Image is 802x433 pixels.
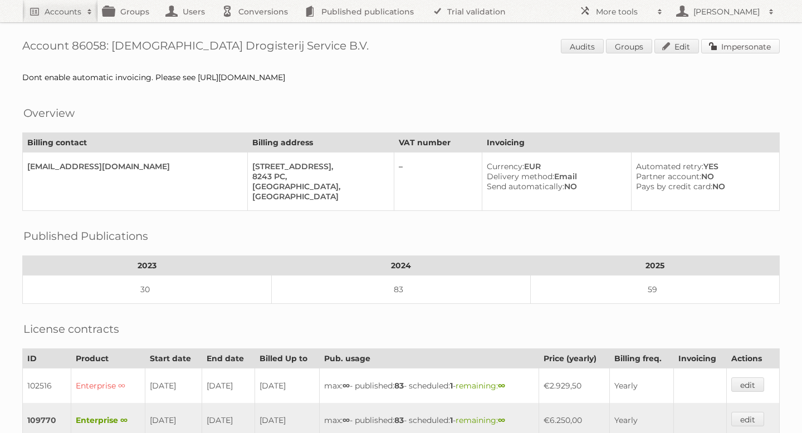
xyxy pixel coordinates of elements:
td: €2.929,50 [539,368,609,404]
td: 102516 [23,368,71,404]
a: edit [731,377,764,392]
div: NO [636,171,770,181]
th: Billed Up to [255,349,319,368]
th: Invoicing [673,349,727,368]
th: Price (yearly) [539,349,609,368]
strong: ∞ [498,415,505,425]
th: Billing freq. [609,349,673,368]
h2: [PERSON_NAME] [691,6,763,17]
th: 2023 [23,256,272,275]
td: – [394,152,482,211]
td: [DATE] [202,368,255,404]
strong: 1 [450,381,453,391]
h2: More tools [596,6,652,17]
td: Yearly [609,368,673,404]
strong: ∞ [498,381,505,391]
h2: Overview [23,105,75,121]
td: 83 [272,275,531,304]
div: 8243 PC, [252,171,385,181]
strong: ∞ [343,381,350,391]
td: Enterprise ∞ [71,368,145,404]
span: Delivery method: [487,171,554,181]
a: Groups [606,39,652,53]
td: 59 [530,275,779,304]
span: remaining: [456,415,505,425]
td: [DATE] [145,368,202,404]
h2: License contracts [23,321,119,337]
th: 2025 [530,256,779,275]
span: Send automatically: [487,181,564,191]
h1: Account 86058: [DEMOGRAPHIC_DATA] Drogisterij Service B.V. [22,39,780,56]
span: Partner account: [636,171,701,181]
h2: Published Publications [23,228,148,244]
div: [STREET_ADDRESS], [252,161,385,171]
th: End date [202,349,255,368]
th: VAT number [394,133,482,152]
strong: 1 [450,415,453,425]
h2: Accounts [45,6,81,17]
span: remaining: [456,381,505,391]
a: Edit [654,39,699,53]
span: Currency: [487,161,524,171]
div: NO [636,181,770,191]
th: 2024 [272,256,531,275]
th: Start date [145,349,202,368]
strong: 83 [394,381,404,391]
strong: ∞ [343,415,350,425]
div: Email [487,171,623,181]
span: Pays by credit card: [636,181,712,191]
td: 30 [23,275,272,304]
strong: 83 [394,415,404,425]
a: Impersonate [701,39,780,53]
div: [EMAIL_ADDRESS][DOMAIN_NAME] [27,161,238,171]
div: NO [487,181,623,191]
td: [DATE] [255,368,319,404]
th: Pub. usage [319,349,539,368]
span: Automated retry: [636,161,703,171]
div: [GEOGRAPHIC_DATA] [252,191,385,201]
th: Invoicing [482,133,779,152]
a: edit [731,412,764,426]
th: ID [23,349,71,368]
a: Audits [561,39,604,53]
div: EUR [487,161,623,171]
div: YES [636,161,770,171]
th: Billing address [247,133,394,152]
th: Billing contact [23,133,248,152]
div: [GEOGRAPHIC_DATA], [252,181,385,191]
div: Dont enable automatic invoicing. Please see [URL][DOMAIN_NAME] [22,72,780,82]
td: max: - published: - scheduled: - [319,368,539,404]
th: Product [71,349,145,368]
th: Actions [727,349,780,368]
